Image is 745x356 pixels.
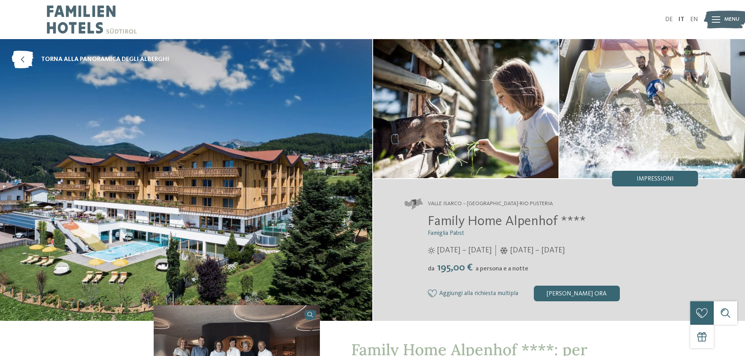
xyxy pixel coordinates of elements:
[428,247,435,254] i: Orari d'apertura estate
[500,247,508,254] i: Orari d'apertura inverno
[428,266,434,272] span: da
[428,200,553,208] span: Valle Isarco – [GEOGRAPHIC_DATA]-Rio Pusteria
[724,16,740,23] span: Menu
[437,245,492,256] span: [DATE] – [DATE]
[559,39,745,178] img: Nel family hotel a Maranza dove tutto è possibile
[373,39,559,178] img: Nel family hotel a Maranza dove tutto è possibile
[476,266,528,272] span: a persona e a notte
[41,55,169,64] span: torna alla panoramica degli alberghi
[637,176,674,182] span: Impressioni
[690,16,698,23] a: EN
[439,290,518,297] span: Aggiungi alla richiesta multipla
[679,16,684,23] a: IT
[665,16,673,23] a: DE
[534,286,620,301] div: [PERSON_NAME] ora
[510,245,565,256] span: [DATE] – [DATE]
[428,215,586,228] span: Family Home Alpenhof ****
[428,230,464,236] span: Famiglia Pabst
[435,263,475,273] span: 195,00 €
[12,51,169,68] a: torna alla panoramica degli alberghi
